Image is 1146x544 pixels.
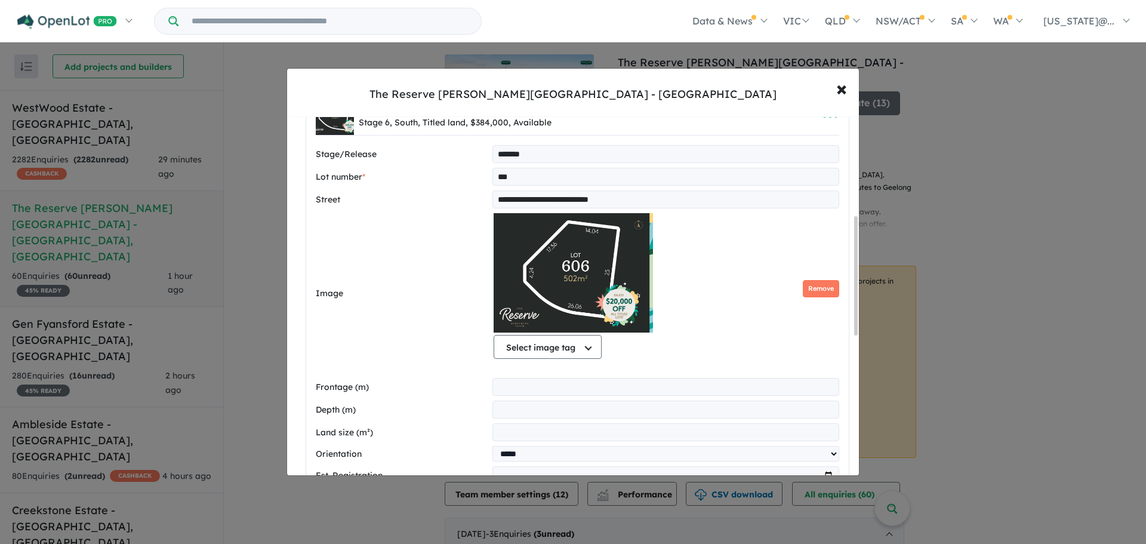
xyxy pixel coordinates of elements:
[181,8,479,34] input: Try estate name, suburb, builder or developer
[316,469,488,483] label: Est. Registration
[316,380,488,395] label: Frontage (m)
[369,87,777,102] div: The Reserve [PERSON_NAME][GEOGRAPHIC_DATA] - [GEOGRAPHIC_DATA]
[316,193,488,207] label: Street
[836,75,847,101] span: ×
[316,447,488,462] label: Orientation
[494,213,653,333] img: The Reserve Armstrong Creek Estate - Charlemont - Lot 606
[803,280,839,297] button: Remove
[316,287,489,301] label: Image
[1043,15,1114,27] span: [US_STATE]@...
[17,14,117,29] img: Openlot PRO Logo White
[316,147,488,162] label: Stage/Release
[494,335,602,359] button: Select image tag
[316,170,488,185] label: Lot number
[359,116,552,130] div: Stage 6, South, Titled land, $384,000, Available
[316,426,488,440] label: Land size (m²)
[316,403,488,417] label: Depth (m)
